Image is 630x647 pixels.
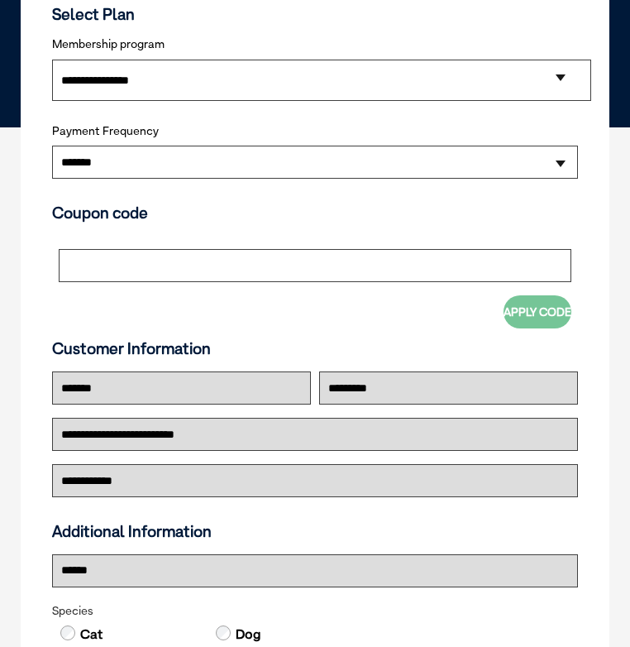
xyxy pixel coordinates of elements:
[52,204,578,223] h3: Coupon code
[52,5,578,24] h3: Select Plan
[504,295,571,328] button: Apply Code
[52,604,578,618] legend: Species
[52,37,578,51] label: Membership program
[52,339,578,358] h3: Customer Information
[52,124,159,138] label: Payment Frequency
[45,522,585,541] h3: Additional Information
